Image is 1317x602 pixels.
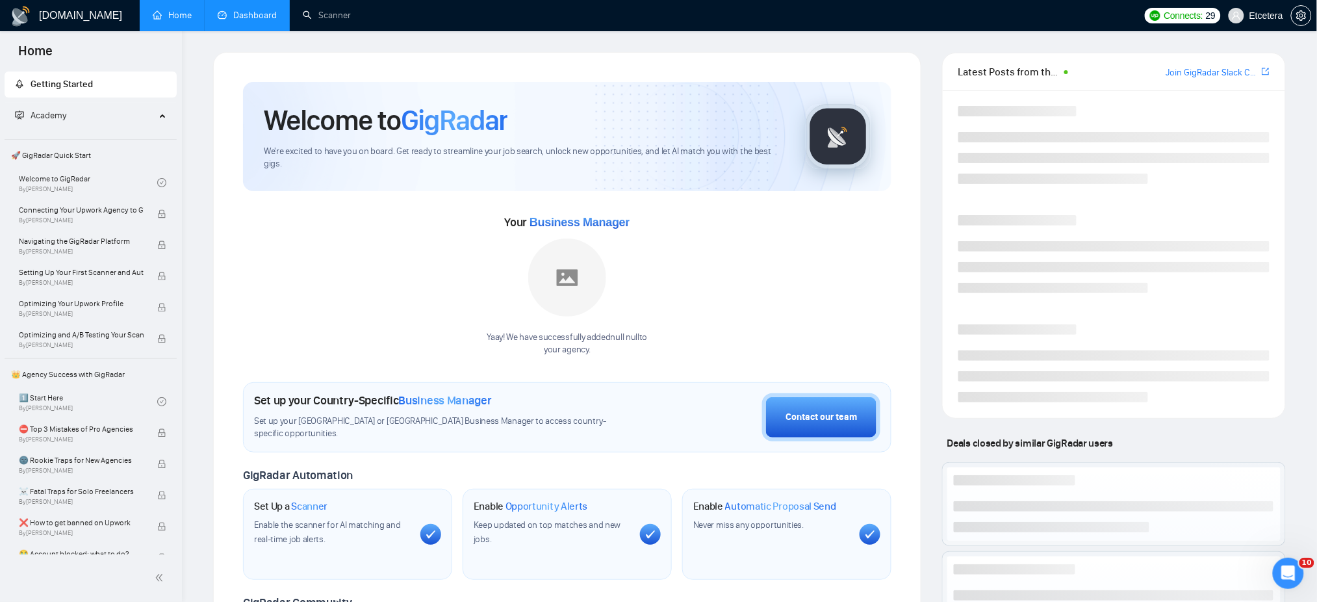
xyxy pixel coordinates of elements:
[264,146,785,170] span: We're excited to have you on board. Get ready to streamline your job search, unlock new opportuni...
[157,272,166,281] span: lock
[474,500,588,513] h1: Enable
[1262,66,1270,78] a: export
[1299,558,1314,568] span: 10
[155,571,168,584] span: double-left
[291,500,327,513] span: Scanner
[19,168,157,197] a: Welcome to GigRadarBy[PERSON_NAME]
[19,516,144,529] span: ❌ How to get banned on Upwork
[487,344,647,356] p: your agency .
[303,10,351,21] a: searchScanner
[157,460,166,469] span: lock
[1164,8,1203,23] span: Connects:
[786,410,857,425] div: Contact our team
[1292,10,1311,21] span: setting
[19,547,144,560] span: 😭 Account blocked: what to do?
[19,436,144,443] span: By [PERSON_NAME]
[19,216,144,224] span: By [PERSON_NAME]
[1262,66,1270,77] span: export
[19,328,144,341] span: Optimizing and A/B Testing Your Scanner for Better Results
[8,42,63,69] span: Home
[505,215,630,229] span: Your
[1291,10,1312,21] a: setting
[19,266,144,279] span: Setting Up Your First Scanner and Auto-Bidder
[264,103,507,138] h1: Welcome to
[1206,8,1216,23] span: 29
[399,393,492,408] span: Business Manager
[1232,11,1241,20] span: user
[762,393,880,441] button: Contact our team
[806,104,871,169] img: gigradar-logo.png
[6,142,175,168] span: 🚀 GigRadar Quick Start
[19,279,144,287] span: By [PERSON_NAME]
[31,110,66,121] span: Academy
[19,310,144,318] span: By [PERSON_NAME]
[693,500,836,513] h1: Enable
[505,500,588,513] span: Opportunity Alerts
[19,467,144,475] span: By [PERSON_NAME]
[157,209,166,218] span: lock
[157,428,166,438] span: lock
[243,468,353,482] span: GigRadar Automation
[725,500,836,513] span: Automatic Proposal Send
[157,241,166,250] span: lock
[19,485,144,498] span: ☠️ Fatal Traps for Solo Freelancers
[5,72,177,98] li: Getting Started
[157,491,166,500] span: lock
[474,519,621,545] span: Keep updated on top matches and new jobs.
[19,529,144,537] span: By [PERSON_NAME]
[15,111,24,120] span: fund-projection-screen
[254,500,327,513] h1: Set Up a
[19,387,157,416] a: 1️⃣ Start HereBy[PERSON_NAME]
[218,10,277,21] a: dashboardDashboard
[1291,5,1312,26] button: setting
[157,334,166,343] span: lock
[254,519,401,545] span: Enable the scanner for AI matching and real-time job alerts.
[157,397,166,406] span: check-circle
[254,415,630,440] span: Set up your [GEOGRAPHIC_DATA] or [GEOGRAPHIC_DATA] Business Manager to access country-specific op...
[19,498,144,506] span: By [PERSON_NAME]
[19,454,144,467] span: 🌚 Rookie Traps for New Agencies
[157,522,166,531] span: lock
[19,248,144,255] span: By [PERSON_NAME]
[1150,10,1160,21] img: upwork-logo.png
[530,216,630,229] span: Business Manager
[15,110,66,121] span: Academy
[153,10,192,21] a: homeHome
[19,423,144,436] span: ⛔ Top 3 Mistakes of Pro Agencies
[1273,558,1304,589] iframe: Intercom live chat
[942,432,1118,454] span: Deals closed by similar GigRadar users
[157,178,166,187] span: check-circle
[6,361,175,387] span: 👑 Agency Success with GigRadar
[19,203,144,216] span: Connecting Your Upwork Agency to GigRadar
[157,303,166,312] span: lock
[15,79,24,88] span: rocket
[19,341,144,349] span: By [PERSON_NAME]
[487,332,647,356] div: Yaay! We have successfully added null null to
[19,235,144,248] span: Navigating the GigRadar Platform
[157,553,166,562] span: lock
[528,239,606,317] img: placeholder.png
[19,297,144,310] span: Optimizing Your Upwork Profile
[958,64,1060,80] span: Latest Posts from the GigRadar Community
[254,393,492,408] h1: Set up your Country-Specific
[10,6,31,27] img: logo
[1166,66,1259,80] a: Join GigRadar Slack Community
[693,519,804,530] span: Never miss any opportunities.
[401,103,507,138] span: GigRadar
[31,79,93,90] span: Getting Started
